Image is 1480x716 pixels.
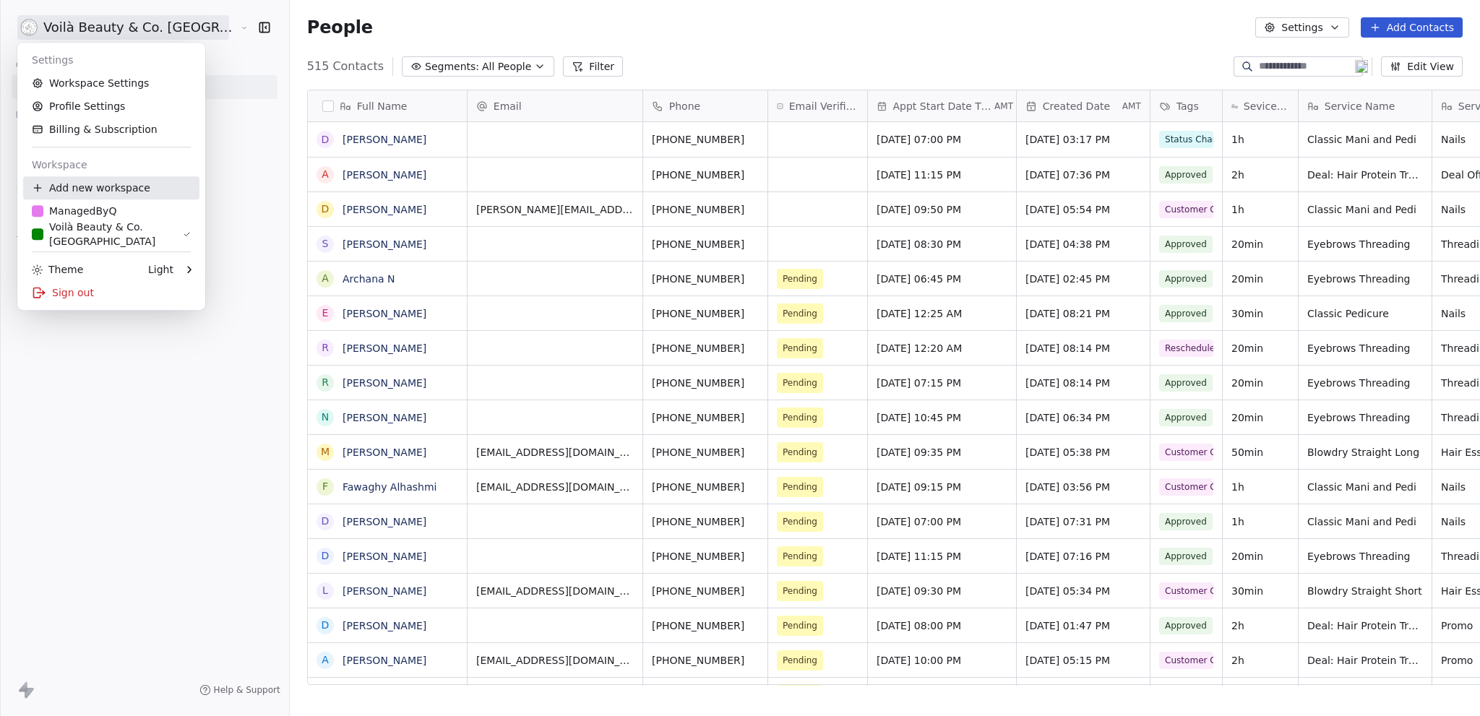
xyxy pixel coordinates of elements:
[23,281,199,304] div: Sign out
[32,204,116,218] div: ManagedByQ
[148,262,173,277] div: Light
[23,48,199,72] div: Settings
[23,153,199,176] div: Workspace
[32,220,183,249] div: Voilà Beauty & Co. [GEOGRAPHIC_DATA]
[23,118,199,141] a: Billing & Subscription
[23,95,199,118] a: Profile Settings
[23,176,199,199] div: Add new workspace
[1355,60,1368,73] img: 19.png
[23,72,199,95] a: Workspace Settings
[1431,667,1466,702] iframe: Intercom live chat
[32,262,83,277] div: Theme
